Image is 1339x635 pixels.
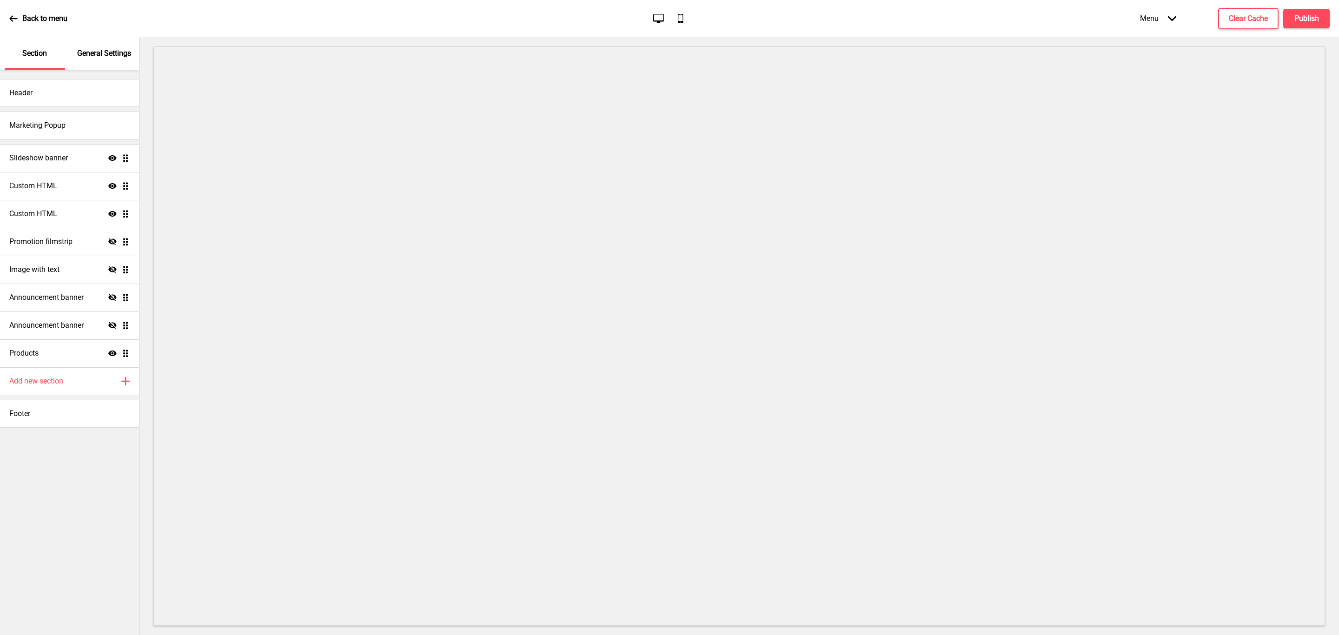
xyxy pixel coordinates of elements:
[9,153,68,163] h4: Slideshow banner
[9,265,60,275] h4: Image with text
[9,6,67,31] a: Back to menu
[9,320,84,331] h4: Announcement banner
[9,376,63,386] h4: Add new section
[9,181,57,191] h4: Custom HTML
[9,120,66,131] h4: Marketing Popup
[1294,13,1319,24] h4: Publish
[9,292,84,303] h4: Announcement banner
[9,409,30,419] h4: Footer
[1229,13,1268,24] h4: Clear Cache
[1218,8,1279,29] button: Clear Cache
[9,348,39,358] h4: Products
[22,48,47,59] p: Section
[1131,5,1186,32] div: Menu
[1283,9,1330,28] button: Publish
[9,209,57,219] h4: Custom HTML
[9,237,73,247] h4: Promotion filmstrip
[77,48,131,59] p: General Settings
[22,13,67,24] p: Back to menu
[9,88,33,98] h4: Header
